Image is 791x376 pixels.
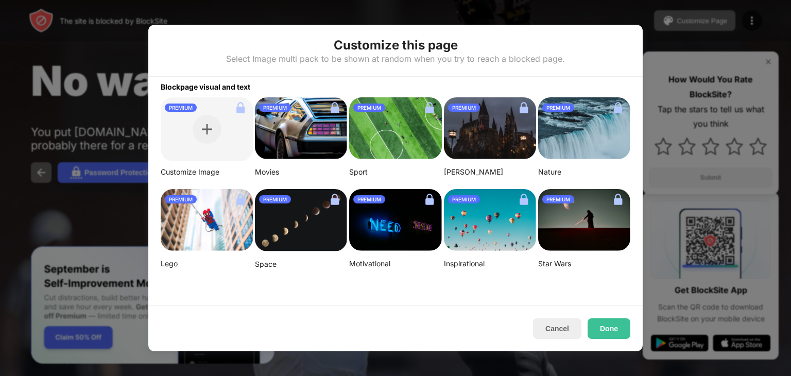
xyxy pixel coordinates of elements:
[161,189,253,251] img: mehdi-messrro-gIpJwuHVwt0-unsplash-small.png
[610,191,626,208] img: lock.svg
[161,259,253,268] div: Lego
[538,259,630,268] div: Star Wars
[148,77,643,91] div: Blockpage visual and text
[538,189,630,251] img: image-22-small.png
[255,97,347,159] img: image-26.png
[349,167,441,177] div: Sport
[448,195,480,203] div: PREMIUM
[610,99,626,116] img: lock.svg
[515,99,532,116] img: lock.svg
[226,54,565,64] div: Select Image multi pack to be shown at random when you try to reach a blocked page.
[353,104,385,112] div: PREMIUM
[588,318,630,339] button: Done
[259,104,291,112] div: PREMIUM
[255,260,347,269] div: Space
[542,195,574,203] div: PREMIUM
[326,99,343,116] img: lock.svg
[255,189,347,251] img: linda-xu-KsomZsgjLSA-unsplash.png
[326,191,343,208] img: lock.svg
[334,37,458,54] div: Customize this page
[202,124,212,134] img: plus.svg
[165,104,197,112] div: PREMIUM
[448,104,480,112] div: PREMIUM
[533,318,581,339] button: Cancel
[421,99,438,116] img: lock.svg
[538,97,630,159] img: aditya-chinchure-LtHTe32r_nA-unsplash.png
[538,167,630,177] div: Nature
[255,167,347,177] div: Movies
[542,104,574,112] div: PREMIUM
[232,99,249,116] img: lock.svg
[349,259,441,268] div: Motivational
[165,195,197,203] div: PREMIUM
[515,191,532,208] img: lock.svg
[349,97,441,159] img: jeff-wang-p2y4T4bFws4-unsplash-small.png
[421,191,438,208] img: lock.svg
[161,167,253,177] div: Customize Image
[349,189,441,251] img: alexis-fauvet-qfWf9Muwp-c-unsplash-small.png
[444,167,536,177] div: [PERSON_NAME]
[444,259,536,268] div: Inspirational
[353,195,385,203] div: PREMIUM
[259,195,291,203] div: PREMIUM
[444,97,536,159] img: aditya-vyas-5qUJfO4NU4o-unsplash-small.png
[444,189,536,251] img: ian-dooley-DuBNA1QMpPA-unsplash-small.png
[232,191,249,208] img: lock.svg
